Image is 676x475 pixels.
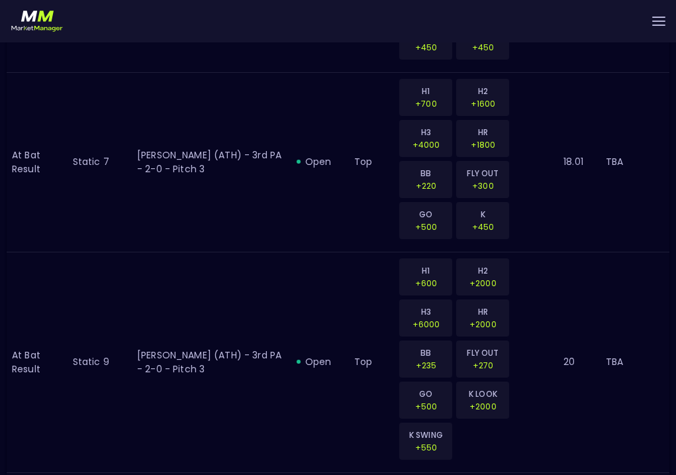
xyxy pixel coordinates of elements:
[408,221,444,233] p: +500
[408,126,444,138] p: H3
[465,359,501,372] p: +270
[465,277,501,290] p: +2000
[601,72,669,252] td: TBA
[408,180,444,192] p: +220
[408,97,444,110] p: +700
[297,355,344,368] div: open
[558,252,600,472] td: 20
[408,41,444,54] p: +450
[465,208,501,221] p: K
[408,388,444,400] p: GO
[408,429,444,441] p: K SWING
[11,11,64,32] img: logo
[408,85,444,97] p: H1
[408,441,444,454] p: +550
[465,305,501,318] p: HR
[465,41,501,54] p: +450
[465,400,501,413] p: +2000
[465,97,501,110] p: +1600
[408,359,444,372] p: +235
[408,305,444,318] p: H3
[7,72,68,252] td: At Bat Result
[349,72,399,252] td: top
[68,252,132,472] td: Static 9
[465,85,501,97] p: H2
[465,221,501,233] p: +450
[465,138,501,151] p: +1800
[408,346,444,359] p: BB
[408,318,444,331] p: +6000
[465,388,501,400] p: K LOOK
[465,264,501,277] p: H2
[132,252,291,472] td: [PERSON_NAME] (ATH) - 3rd PA - 2-0 - Pitch 3
[465,346,501,359] p: FLY OUT
[7,252,68,472] td: At Bat Result
[349,252,399,472] td: top
[465,167,501,180] p: FLY OUT
[408,138,444,151] p: +4000
[465,180,501,192] p: +300
[408,167,444,180] p: BB
[408,400,444,413] p: +500
[408,277,444,290] p: +600
[465,318,501,331] p: +2000
[132,72,291,252] td: [PERSON_NAME] (ATH) - 3rd PA - 2-0 - Pitch 3
[68,72,132,252] td: Static 7
[465,126,501,138] p: HR
[558,72,600,252] td: 18.01
[601,252,669,472] td: TBA
[297,155,344,168] div: open
[408,208,444,221] p: GO
[408,264,444,277] p: H1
